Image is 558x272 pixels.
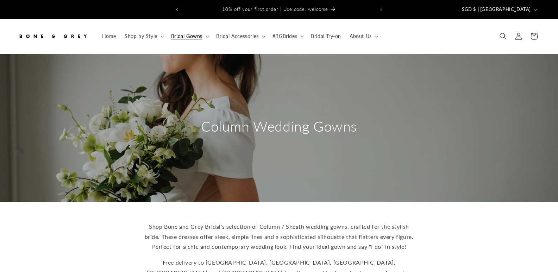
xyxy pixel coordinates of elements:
[307,29,345,44] a: Bridal Try-on
[374,3,389,16] button: Next announcement
[311,33,341,39] span: Bridal Try-on
[98,29,120,44] a: Home
[171,33,202,39] span: Bridal Gowns
[462,6,531,13] span: SGD $ | [GEOGRAPHIC_DATA]
[458,3,540,16] button: SGD $ | [GEOGRAPHIC_DATA]
[201,117,357,135] h2: Column Wedding Gowns
[350,33,372,39] span: About Us
[102,33,116,39] span: Home
[495,29,511,44] summary: Search
[120,29,167,44] summary: Shop by Style
[169,3,185,16] button: Previous announcement
[272,33,297,39] span: #BGBrides
[167,29,212,44] summary: Bridal Gowns
[125,33,157,39] span: Shop by Style
[18,29,88,44] img: Bone and Grey Bridal
[15,26,91,47] a: Bone and Grey Bridal
[142,222,416,252] p: Shop Bone and Grey Bridal's selection of Column / Sheath wedding gowns, crafted for the stylish b...
[212,29,268,44] summary: Bridal Accessories
[268,29,307,44] summary: #BGBrides
[222,6,328,12] span: 10% off your first order | Use code: welcome
[216,33,259,39] span: Bridal Accessories
[345,29,381,44] summary: About Us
